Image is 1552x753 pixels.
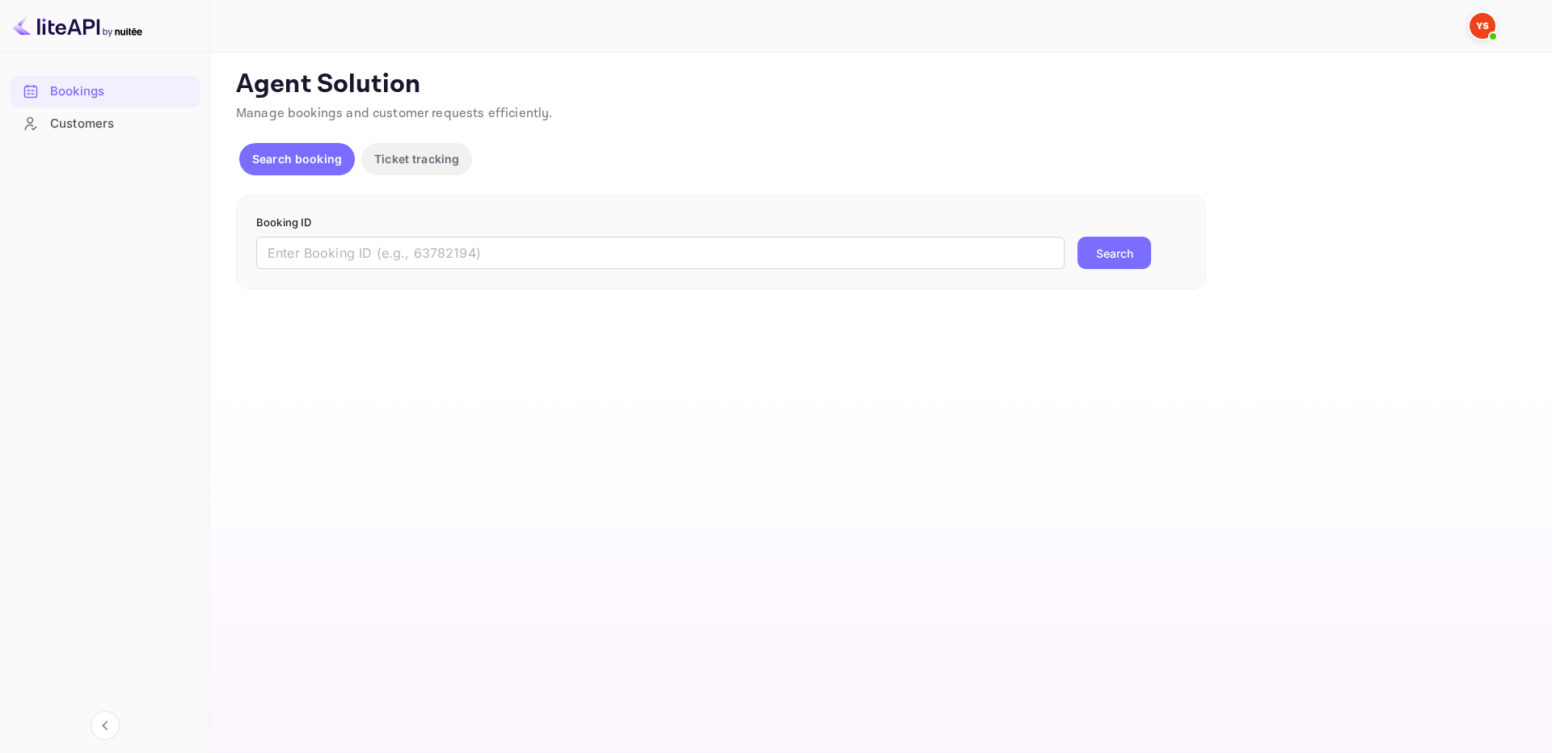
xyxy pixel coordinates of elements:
p: Search booking [252,150,342,167]
a: Customers [10,108,200,138]
button: Search [1078,237,1151,269]
div: Customers [50,115,192,133]
p: Ticket tracking [374,150,459,167]
button: Collapse navigation [91,711,120,740]
div: Bookings [10,76,200,107]
p: Agent Solution [236,69,1523,101]
p: Booking ID [256,215,1186,231]
img: Yandex Support [1470,13,1495,39]
div: Bookings [50,82,192,101]
input: Enter Booking ID (e.g., 63782194) [256,237,1065,269]
span: Manage bookings and customer requests efficiently. [236,105,553,122]
div: Customers [10,108,200,140]
img: LiteAPI logo [13,13,142,39]
a: Bookings [10,76,200,106]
